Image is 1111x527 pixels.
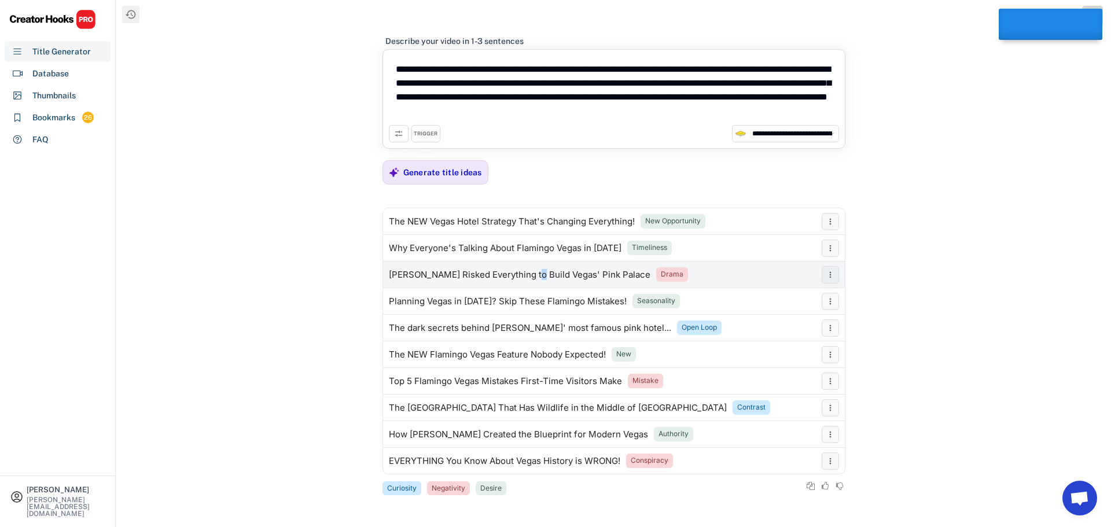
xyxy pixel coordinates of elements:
[631,456,668,466] div: Conspiracy
[9,9,96,30] img: CHPRO%20Logo.svg
[637,296,675,306] div: Seasonality
[661,270,683,279] div: Drama
[389,323,671,333] div: The dark secrets behind [PERSON_NAME]' most famous pink hotel...
[389,270,650,279] div: [PERSON_NAME] Risked Everything to Build Vegas' Pink Palace
[32,134,49,146] div: FAQ
[387,484,417,493] div: Curiosity
[480,484,502,493] div: Desire
[82,113,94,123] div: 26
[735,128,746,139] img: unnamed.jpg
[389,430,648,439] div: How [PERSON_NAME] Created the Blueprint for Modern Vegas
[432,484,465,493] div: Negativity
[32,46,91,58] div: Title Generator
[27,486,105,493] div: [PERSON_NAME]
[682,323,717,333] div: Open Loop
[616,349,631,359] div: New
[403,167,482,178] div: Generate title ideas
[32,90,76,102] div: Thumbnails
[389,456,620,466] div: EVERYTHING You Know About Vegas History is WRONG!
[389,350,606,359] div: The NEW Flamingo Vegas Feature Nobody Expected!
[414,130,437,138] div: TRIGGER
[389,244,621,253] div: Why Everyone's Talking About Flamingo Vegas in [DATE]
[645,216,701,226] div: New Opportunity
[389,403,727,412] div: The [GEOGRAPHIC_DATA] That Has Wildlife in the Middle of [GEOGRAPHIC_DATA]
[385,36,524,46] div: Describe your video in 1-3 sentences
[389,377,622,386] div: Top 5 Flamingo Vegas Mistakes First-Time Visitors Make
[27,496,105,517] div: [PERSON_NAME][EMAIL_ADDRESS][DOMAIN_NAME]
[389,297,627,306] div: Planning Vegas in [DATE]? Skip These Flamingo Mistakes!
[632,376,658,386] div: Mistake
[32,112,75,124] div: Bookmarks
[737,403,766,412] div: Contrast
[658,429,689,439] div: Authority
[389,217,635,226] div: The NEW Vegas Hotel Strategy That's Changing Everything!
[632,243,667,253] div: Timeliness
[1062,481,1097,515] a: Open chat
[32,68,69,80] div: Database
